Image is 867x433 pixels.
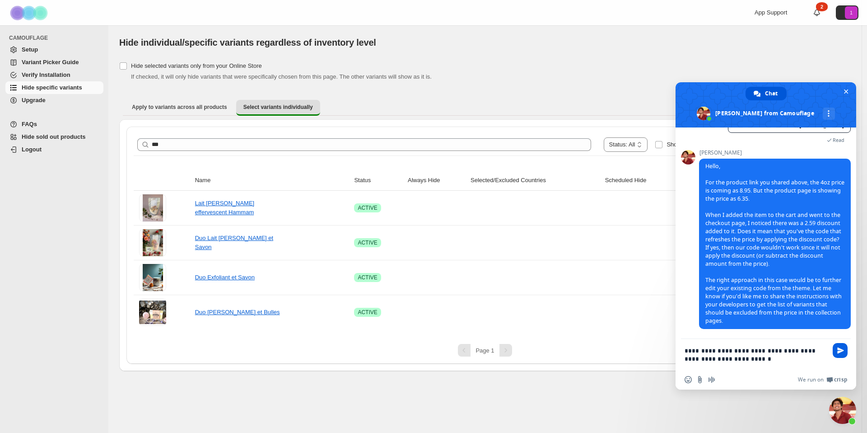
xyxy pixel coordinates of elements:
[358,274,377,281] span: ACTIVE
[131,73,432,80] span: If checked, it will only hide variants that were specifically chosen from this page. The other va...
[667,141,765,148] span: Show Camouflage managed products
[195,200,255,216] a: Lait [PERSON_NAME] effervescent Hammam
[22,133,86,140] span: Hide sold out products
[829,397,856,424] a: Close chat
[798,376,824,383] span: We run on
[22,84,82,91] span: Hide specific variants
[850,10,853,15] text: 1
[5,81,103,94] a: Hide specific variants
[134,344,836,357] nav: Pagination
[765,87,778,100] span: Chat
[468,170,602,191] th: Selected/Excluded Countries
[685,339,829,370] textarea: Compose your message...
[705,162,844,325] span: Hello, For the product link you shared above, the 4oz price is coming as 8.95. But the product pa...
[812,8,821,17] a: 2
[119,38,376,47] span: Hide individual/specific variants regardless of inventory level
[22,97,46,104] span: Upgrade
[816,2,828,11] div: 2
[358,204,377,212] span: ACTIVE
[195,274,255,281] a: Duo Exfoliant et Savon
[5,131,103,143] a: Hide sold out products
[798,376,847,383] a: We run onCrisp
[5,143,103,156] a: Logout
[602,170,681,191] th: Scheduled Hide
[836,5,858,20] button: Avatar with initials 1
[22,146,42,153] span: Logout
[5,43,103,56] a: Setup
[5,56,103,69] a: Variant Picker Guide
[696,376,704,383] span: Send a file
[9,34,104,42] span: CAMOUFLAGE
[834,376,847,383] span: Crisp
[475,347,494,354] span: Page 1
[685,376,692,383] span: Insert an emoji
[22,71,70,78] span: Verify Installation
[755,9,787,16] span: App Support
[131,62,262,69] span: Hide selected variants only from your Online Store
[192,170,352,191] th: Name
[22,46,38,53] span: Setup
[699,150,851,156] span: [PERSON_NAME]
[708,376,715,383] span: Audio message
[845,6,858,19] span: Avatar with initials 1
[5,69,103,81] a: Verify Installation
[22,59,79,66] span: Variant Picker Guide
[22,121,37,127] span: FAQs
[351,170,405,191] th: Status
[833,137,844,143] span: Read
[833,343,848,358] span: Send
[132,104,227,111] span: Apply to variants across all products
[841,87,851,96] span: Close chat
[358,239,377,246] span: ACTIVE
[358,309,377,316] span: ACTIVE
[119,119,851,371] div: Select variants individually
[5,118,103,131] a: FAQs
[195,235,273,250] a: Duo Lait [PERSON_NAME] et Savon
[195,309,280,315] a: Duo [PERSON_NAME] et Bulles
[243,104,313,111] span: Select variants individually
[746,87,787,100] a: Chat
[125,100,234,114] button: Apply to variants across all products
[405,170,468,191] th: Always Hide
[236,100,320,116] button: Select variants individually
[7,0,52,25] img: Camouflage
[5,94,103,107] a: Upgrade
